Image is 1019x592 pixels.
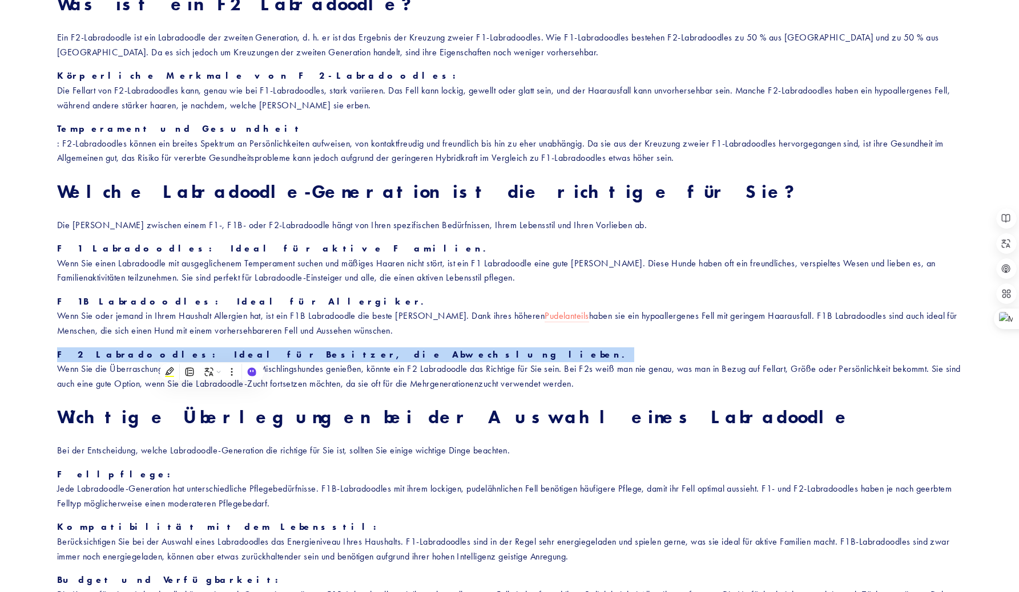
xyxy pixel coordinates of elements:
[57,220,647,230] font: Die [PERSON_NAME] zwischen einem F1-, F1B- oder F2-Labradoodle hängt von Ihren spezifischen Bedür...
[545,310,589,321] font: Pudelanteils
[57,310,545,321] font: Wenn Sie oder jemand in Ihrem Haushalt Allergien hat, ist ein F1B Labradoodle die beste [PERSON_N...
[57,406,852,428] font: Wichtige Überlegungen bei der Auswahl eines Labradoodle
[57,363,963,389] font: Wenn Sie die Überraschung und Einzigartigkeit eines Mischlingshundes genießen, könnte ein F2 Labr...
[57,296,431,307] font: F1B Labradoodles: Ideal für Allergiker.
[57,70,465,81] font: Körperliche Merkmale von F2-Labradoodles:
[57,483,954,509] font: Jede Labradoodle-Generation hat unterschiedliche Pflegebedürfnisse. F1B-Labradoodles mit ihrem lo...
[57,536,952,562] font: Berücksichtigen Sie bei der Auswahl eines Labradoodles das Energieniveau Ihres Haushalts. F1-Labr...
[57,32,941,58] font: Ein F2-Labradoodle ist ein Labradoodle der zweiten Generation, d. h. er ist das Ergebnis der Kreu...
[57,521,385,532] font: Kompatibilität mit dem Lebensstil:
[57,258,938,283] font: Wenn Sie einen Labradoodle mit ausgeglichenem Temperament suchen und mäßiges Haaren nicht stört, ...
[57,469,179,480] font: Fellpflege:
[57,138,946,164] font: : F2-Labradoodles können ein breites Spektrum an Persönlichkeiten aufweisen, von kontaktfreudig u...
[57,123,303,134] font: Temperament und Gesundheit
[57,445,510,456] font: Bei der Entscheidung, welche Labradoodle-Generation die richtige für Sie ist, sollten Sie einige ...
[57,243,493,254] font: F1 Labradoodles: Ideal für aktive Familien.
[57,574,287,585] font: Budget und Verfügbarkeit:
[57,85,953,111] font: Die Fellart von F2-Labradoodles kann, genau wie bei F1-Labradoodles, stark variieren. Das Fell ka...
[57,349,632,360] font: F2 Labradoodles: Ideal für Besitzer, die Abwechslung lieben.
[545,310,589,322] a: Pudelanteils
[57,180,800,202] font: Welche Labradoodle-Generation ist die richtige für Sie?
